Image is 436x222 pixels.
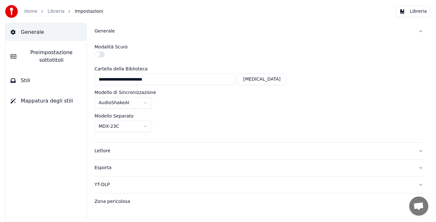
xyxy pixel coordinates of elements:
[5,23,86,41] button: Generale
[94,28,413,34] div: Generale
[21,77,30,84] span: Stili
[94,143,423,159] button: Lettore
[21,97,73,105] span: Mappatura degli stili
[409,197,428,216] a: Aprire la chat
[94,148,413,154] div: Lettore
[238,74,286,85] button: [MEDICAL_DATA]
[5,92,86,110] button: Mappatura degli stili
[94,182,413,188] div: YT-DLP
[21,49,81,64] span: Preimpostazione sottotitoli
[48,8,64,15] a: Libreria
[94,176,423,193] button: YT-DLP
[24,8,37,15] a: Home
[75,8,103,15] span: Impostazioni
[94,165,413,171] div: Esporta
[5,44,86,69] button: Preimpostazione sottotitoli
[395,6,431,17] button: Libreria
[94,67,286,71] label: Cartella della Biblioteca
[24,8,103,15] nav: breadcrumb
[94,114,133,118] label: Modello Separato
[21,28,44,36] span: Generale
[94,160,423,176] button: Esporta
[94,90,156,95] label: Modello di Sincronizzazione
[5,5,18,18] img: youka
[94,193,423,210] button: Zona pericolosa
[94,198,413,205] div: Zona pericolosa
[94,39,423,142] div: Generale
[5,72,86,90] button: Stili
[94,23,423,39] button: Generale
[94,45,128,49] label: Modalità Scuro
